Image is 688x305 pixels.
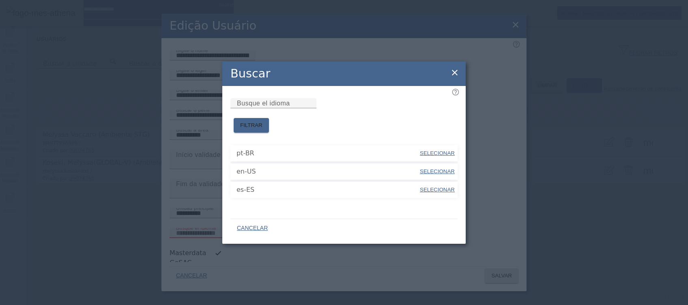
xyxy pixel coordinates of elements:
span: en-US [236,167,419,176]
span: pt-BR [236,148,419,158]
h2: Buscar [230,65,270,82]
span: CANCELAR [237,224,268,232]
button: SELECIONAR [419,183,456,197]
button: FILTRAR [234,118,269,133]
button: SELECIONAR [419,164,456,179]
button: SELECIONAR [419,146,456,161]
mat-label: Busque el idioma [237,99,290,106]
span: es-ES [236,185,419,195]
span: SELECIONAR [420,150,455,156]
button: CANCELAR [230,221,274,236]
span: FILTRAR [240,121,262,129]
span: SELECIONAR [420,168,455,174]
span: SELECIONAR [420,187,455,193]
